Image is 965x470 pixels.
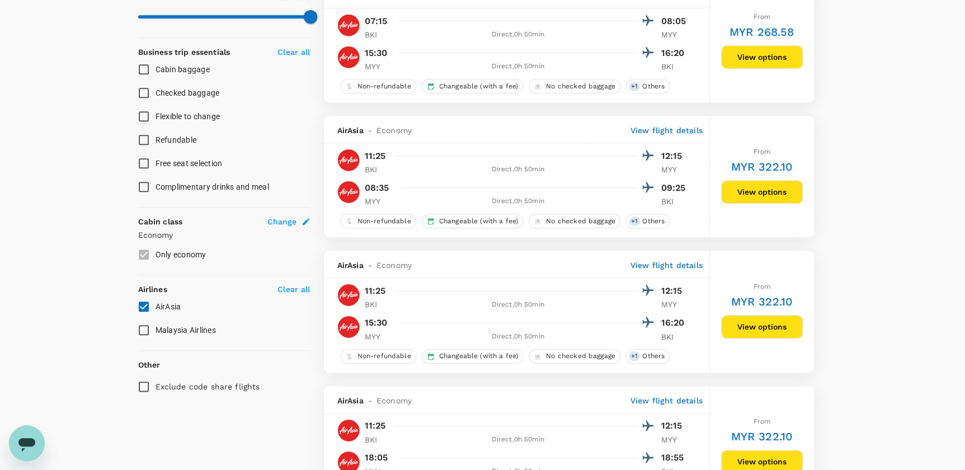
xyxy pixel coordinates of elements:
img: AK [337,181,360,203]
p: 18:05 [365,451,388,464]
span: + 1 [629,82,640,91]
span: Economy [376,125,412,136]
p: 11:25 [365,149,386,163]
strong: Airlines [138,285,167,294]
img: AK [337,419,360,441]
span: Changeable (with a fee) [435,217,522,226]
p: View flight details [630,395,703,406]
h6: MYR 322.10 [731,158,793,176]
div: No checked baggage [529,79,620,93]
p: Clear all [277,46,310,58]
p: 12:15 [661,419,689,433]
img: AK [337,14,360,36]
p: 08:05 [661,15,689,28]
span: - [364,125,376,136]
div: +1Others [626,214,670,228]
span: Free seat selection [156,159,223,168]
span: AirAsia [337,125,364,136]
span: Malaysia Airlines [156,326,216,335]
p: 12:15 [661,284,689,298]
h6: MYR 268.58 [729,23,794,41]
p: 11:25 [365,419,386,433]
p: 15:30 [365,316,388,330]
span: + 1 [629,217,640,226]
p: 07:15 [365,15,388,28]
button: View options [721,45,803,69]
span: + 1 [629,351,640,361]
div: Direct , 0h 50min [399,29,637,40]
h6: MYR 322.10 [731,427,793,445]
p: Clear all [277,284,310,295]
div: Non-refundable [340,79,416,93]
span: AirAsia [337,260,364,271]
p: Other [138,359,161,370]
p: 11:25 [365,284,386,298]
span: Economy [376,395,412,406]
img: AK [337,284,360,306]
h6: MYR 322.10 [731,293,793,311]
img: AK [337,149,360,171]
p: MYY [365,331,393,342]
img: AK [337,316,360,338]
span: Changeable (with a fee) [435,82,522,91]
span: - [364,260,376,271]
span: No checked baggage [542,351,620,361]
button: View options [721,180,803,204]
span: Only economy [156,250,206,259]
div: Changeable (with a fee) [422,214,523,228]
p: BKI [365,29,393,40]
span: Others [638,217,669,226]
div: Direct , 0h 50min [399,61,637,72]
div: Direct , 0h 50min [399,434,637,445]
p: MYY [365,196,393,207]
p: BKI [661,196,689,207]
span: Cabin baggage [156,65,210,74]
p: 16:20 [661,46,689,60]
span: Non-refundable [353,82,416,91]
p: 08:35 [365,181,389,195]
p: MYY [661,164,689,175]
span: Others [638,82,669,91]
span: Complimentary drinks and meal [156,182,269,191]
span: No checked baggage [542,217,620,226]
div: Non-refundable [340,214,416,228]
span: From [753,13,770,21]
div: Direct , 0h 50min [399,299,637,311]
button: View options [721,315,803,339]
span: - [364,395,376,406]
span: Economy [376,260,412,271]
span: Non-refundable [353,217,416,226]
span: Change [267,216,297,227]
p: 15:30 [365,46,388,60]
span: From [753,148,770,156]
span: From [753,417,770,425]
span: Changeable (with a fee) [435,351,522,361]
div: Direct , 0h 50min [399,164,637,175]
span: AirAsia [337,395,364,406]
p: Economy [138,229,310,241]
p: MYY [661,434,689,445]
div: No checked baggage [529,349,620,364]
img: AK [337,46,360,68]
p: BKI [365,299,393,310]
span: Refundable [156,135,197,144]
div: Direct , 0h 50min [399,331,637,342]
div: No checked baggage [529,214,620,228]
p: 16:20 [661,316,689,330]
div: +1Others [626,349,670,364]
span: Checked baggage [156,88,220,97]
span: Non-refundable [353,351,416,361]
span: No checked baggage [542,82,620,91]
div: Changeable (with a fee) [422,79,523,93]
strong: Business trip essentials [138,48,230,57]
p: 18:55 [661,451,689,464]
p: View flight details [630,260,703,271]
p: MYY [365,61,393,72]
div: Direct , 0h 50min [399,196,637,207]
p: BKI [661,331,689,342]
p: View flight details [630,125,703,136]
p: BKI [661,61,689,72]
div: +1Others [626,79,670,93]
div: Non-refundable [340,349,416,364]
p: MYY [661,29,689,40]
